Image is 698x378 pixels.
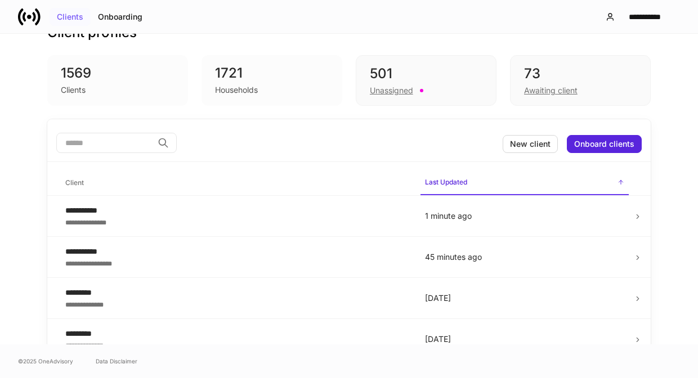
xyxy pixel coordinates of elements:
[574,140,634,148] div: Onboard clients
[98,13,142,21] div: Onboarding
[425,251,624,263] p: 45 minutes ago
[65,177,84,188] h6: Client
[50,8,91,26] button: Clients
[18,357,73,366] span: © 2025 OneAdvisory
[510,55,651,106] div: 73Awaiting client
[503,135,558,153] button: New client
[425,334,624,345] p: [DATE]
[567,135,642,153] button: Onboard clients
[61,84,86,96] div: Clients
[524,65,637,83] div: 73
[61,64,174,82] div: 1569
[356,55,496,106] div: 501Unassigned
[57,13,83,21] div: Clients
[425,210,624,222] p: 1 minute ago
[96,357,137,366] a: Data Disclaimer
[215,84,258,96] div: Households
[425,292,624,304] p: [DATE]
[420,171,629,195] span: Last Updated
[370,85,413,96] div: Unassigned
[510,140,551,148] div: New client
[524,85,578,96] div: Awaiting client
[215,64,329,82] div: 1721
[370,65,482,83] div: 501
[91,8,150,26] button: Onboarding
[425,177,467,187] h6: Last Updated
[61,172,411,195] span: Client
